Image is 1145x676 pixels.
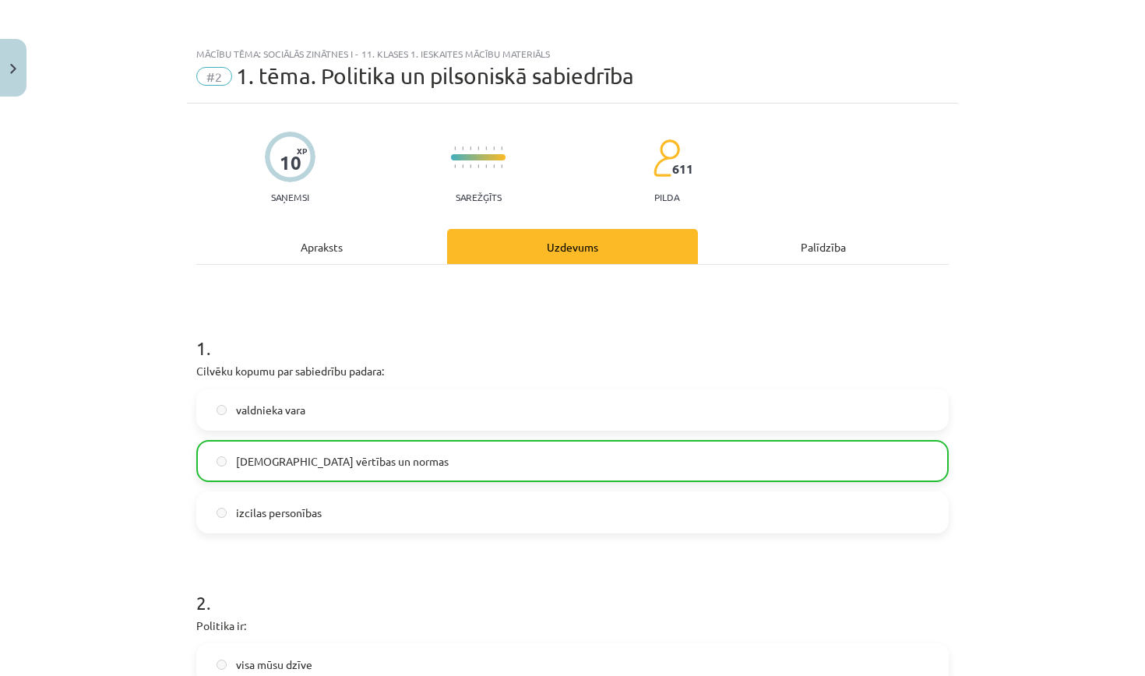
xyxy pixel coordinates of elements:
[470,146,471,150] img: icon-short-line-57e1e144782c952c97e751825c79c345078a6d821885a25fce030b3d8c18986b.svg
[654,192,679,202] p: pilda
[698,229,949,264] div: Palīdzība
[501,146,502,150] img: icon-short-line-57e1e144782c952c97e751825c79c345078a6d821885a25fce030b3d8c18986b.svg
[470,164,471,168] img: icon-short-line-57e1e144782c952c97e751825c79c345078a6d821885a25fce030b3d8c18986b.svg
[493,146,495,150] img: icon-short-line-57e1e144782c952c97e751825c79c345078a6d821885a25fce030b3d8c18986b.svg
[477,164,479,168] img: icon-short-line-57e1e144782c952c97e751825c79c345078a6d821885a25fce030b3d8c18986b.svg
[196,48,949,59] div: Mācību tēma: Sociālās zinātnes i - 11. klases 1. ieskaites mācību materiāls
[196,67,232,86] span: #2
[217,660,227,670] input: visa mūsu dzīve
[456,192,502,202] p: Sarežģīts
[217,508,227,518] input: izcilas personības
[236,63,634,89] span: 1. tēma. Politika un pilsoniskā sabiedrība
[672,162,693,176] span: 611
[196,310,949,358] h1: 1 .
[454,146,456,150] img: icon-short-line-57e1e144782c952c97e751825c79c345078a6d821885a25fce030b3d8c18986b.svg
[462,164,463,168] img: icon-short-line-57e1e144782c952c97e751825c79c345078a6d821885a25fce030b3d8c18986b.svg
[477,146,479,150] img: icon-short-line-57e1e144782c952c97e751825c79c345078a6d821885a25fce030b3d8c18986b.svg
[196,363,949,379] p: Cilvēku kopumu par sabiedrību padara:
[236,657,312,673] span: visa mūsu dzīve
[485,146,487,150] img: icon-short-line-57e1e144782c952c97e751825c79c345078a6d821885a25fce030b3d8c18986b.svg
[10,64,16,74] img: icon-close-lesson-0947bae3869378f0d4975bcd49f059093ad1ed9edebbc8119c70593378902aed.svg
[493,164,495,168] img: icon-short-line-57e1e144782c952c97e751825c79c345078a6d821885a25fce030b3d8c18986b.svg
[280,152,301,174] div: 10
[485,164,487,168] img: icon-short-line-57e1e144782c952c97e751825c79c345078a6d821885a25fce030b3d8c18986b.svg
[236,505,322,521] span: izcilas personības
[236,402,305,418] span: valdnieka vara
[217,456,227,467] input: [DEMOGRAPHIC_DATA] vērtības un normas
[653,139,680,178] img: students-c634bb4e5e11cddfef0936a35e636f08e4e9abd3cc4e673bd6f9a4125e45ecb1.svg
[196,565,949,613] h1: 2 .
[196,229,447,264] div: Apraksts
[462,146,463,150] img: icon-short-line-57e1e144782c952c97e751825c79c345078a6d821885a25fce030b3d8c18986b.svg
[501,164,502,168] img: icon-short-line-57e1e144782c952c97e751825c79c345078a6d821885a25fce030b3d8c18986b.svg
[196,618,949,634] p: Politika ir:
[454,164,456,168] img: icon-short-line-57e1e144782c952c97e751825c79c345078a6d821885a25fce030b3d8c18986b.svg
[265,192,315,202] p: Saņemsi
[236,453,449,470] span: [DEMOGRAPHIC_DATA] vērtības un normas
[297,146,307,155] span: XP
[217,405,227,415] input: valdnieka vara
[447,229,698,264] div: Uzdevums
